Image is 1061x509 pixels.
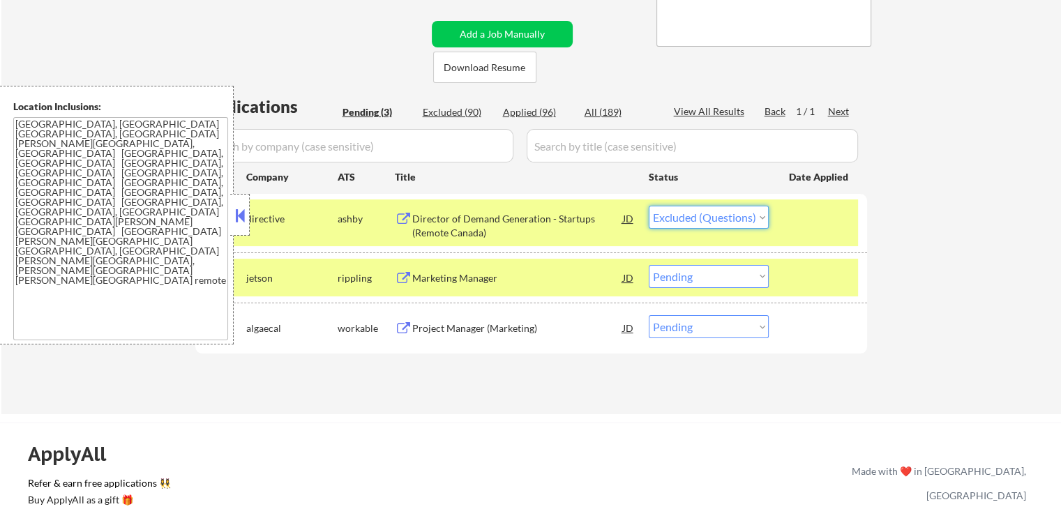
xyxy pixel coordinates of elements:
[28,495,167,505] div: Buy ApplyAll as a gift 🎁
[828,105,850,119] div: Next
[432,21,573,47] button: Add a Job Manually
[28,478,560,493] a: Refer & earn free applications 👯‍♀️
[343,105,412,119] div: Pending (3)
[846,459,1026,508] div: Made with ❤️ in [GEOGRAPHIC_DATA], [GEOGRAPHIC_DATA]
[674,105,748,119] div: View All Results
[246,212,338,226] div: directive
[789,170,850,184] div: Date Applied
[765,105,787,119] div: Back
[796,105,828,119] div: 1 / 1
[622,206,635,231] div: JD
[412,212,623,239] div: Director of Demand Generation - Startups (Remote Canada)
[246,271,338,285] div: jetson
[527,129,858,162] input: Search by title (case sensitive)
[649,164,769,189] div: Status
[246,170,338,184] div: Company
[28,442,122,466] div: ApplyAll
[622,315,635,340] div: JD
[200,98,338,115] div: Applications
[622,265,635,290] div: JD
[412,321,623,335] div: Project Manager (Marketing)
[13,100,228,114] div: Location Inclusions:
[338,170,395,184] div: ATS
[338,271,395,285] div: rippling
[585,105,654,119] div: All (189)
[433,52,536,83] button: Download Resume
[246,321,338,335] div: algaecal
[412,271,623,285] div: Marketing Manager
[395,170,635,184] div: Title
[338,212,395,226] div: ashby
[423,105,492,119] div: Excluded (90)
[338,321,395,335] div: workable
[200,129,513,162] input: Search by company (case sensitive)
[503,105,573,119] div: Applied (96)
